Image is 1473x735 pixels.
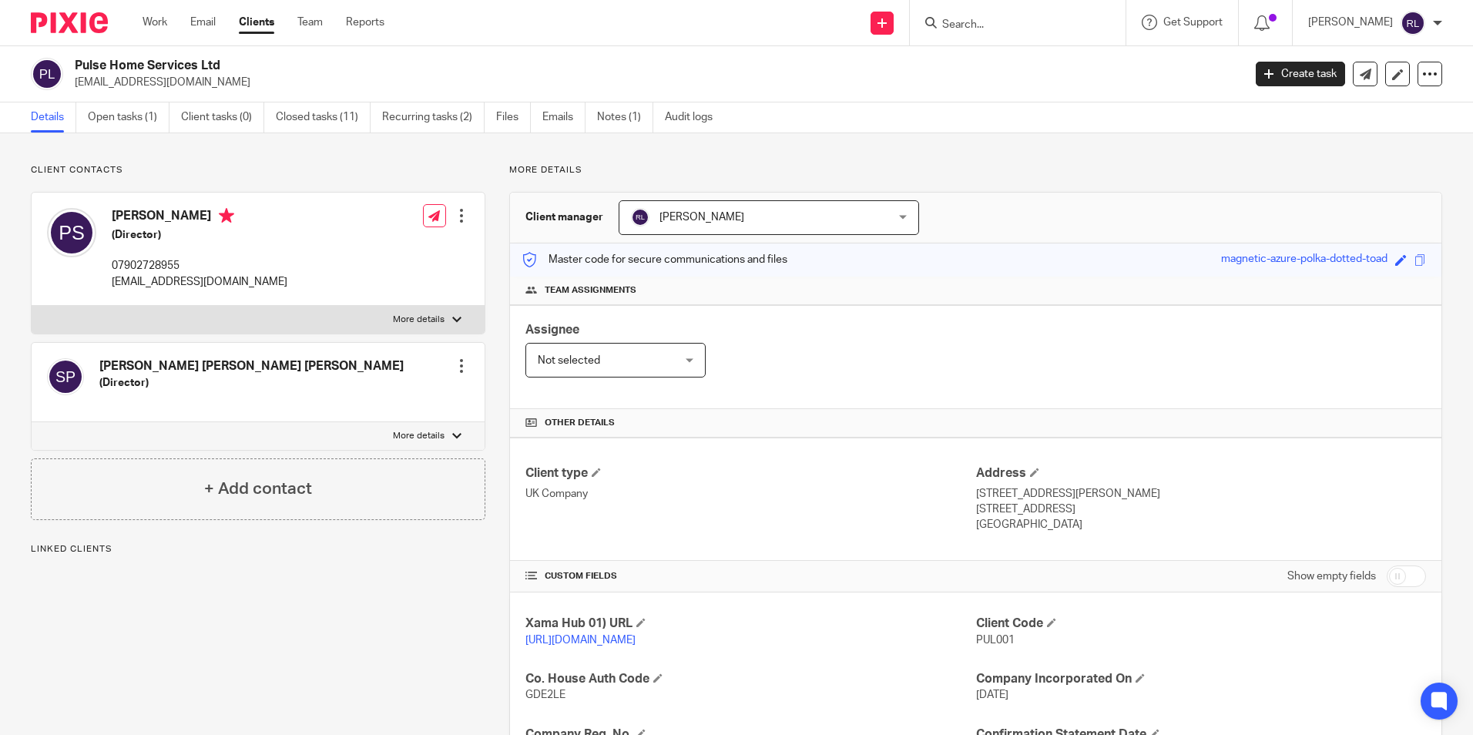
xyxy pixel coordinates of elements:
[393,314,445,326] p: More details
[525,570,975,582] h4: CUSTOM FIELDS
[1287,569,1376,584] label: Show empty fields
[496,102,531,133] a: Files
[525,671,975,687] h4: Co. House Auth Code
[31,12,108,33] img: Pixie
[31,102,76,133] a: Details
[525,486,975,502] p: UK Company
[1308,15,1393,30] p: [PERSON_NAME]
[99,375,404,391] h5: (Director)
[545,417,615,429] span: Other details
[112,274,287,290] p: [EMAIL_ADDRESS][DOMAIN_NAME]
[509,164,1442,176] p: More details
[75,58,1001,74] h2: Pulse Home Services Ltd
[525,616,975,632] h4: Xama Hub 01) URL
[393,430,445,442] p: More details
[976,517,1426,532] p: [GEOGRAPHIC_DATA]
[112,208,287,227] h4: [PERSON_NAME]
[665,102,724,133] a: Audit logs
[976,486,1426,502] p: [STREET_ADDRESS][PERSON_NAME]
[976,635,1015,646] span: PUL001
[525,465,975,482] h4: Client type
[47,358,84,395] img: svg%3E
[538,355,600,366] span: Not selected
[1256,62,1345,86] a: Create task
[525,210,603,225] h3: Client manager
[976,502,1426,517] p: [STREET_ADDRESS]
[382,102,485,133] a: Recurring tasks (2)
[143,15,167,30] a: Work
[112,227,287,243] h5: (Director)
[525,635,636,646] a: [URL][DOMAIN_NAME]
[297,15,323,30] a: Team
[976,671,1426,687] h4: Company Incorporated On
[545,284,636,297] span: Team assignments
[31,543,485,555] p: Linked clients
[597,102,653,133] a: Notes (1)
[522,252,787,267] p: Master code for secure communications and files
[219,208,234,223] i: Primary
[190,15,216,30] a: Email
[525,690,565,700] span: GDE2LE
[631,208,649,227] img: svg%3E
[112,258,287,274] p: 07902728955
[659,212,744,223] span: [PERSON_NAME]
[542,102,586,133] a: Emails
[976,690,1008,700] span: [DATE]
[75,75,1233,90] p: [EMAIL_ADDRESS][DOMAIN_NAME]
[204,477,312,501] h4: + Add contact
[976,616,1426,632] h4: Client Code
[1401,11,1425,35] img: svg%3E
[31,58,63,90] img: svg%3E
[47,208,96,257] img: svg%3E
[941,18,1079,32] input: Search
[276,102,371,133] a: Closed tasks (11)
[88,102,169,133] a: Open tasks (1)
[1163,17,1223,28] span: Get Support
[31,164,485,176] p: Client contacts
[99,358,404,374] h4: [PERSON_NAME] [PERSON_NAME] [PERSON_NAME]
[346,15,384,30] a: Reports
[1221,251,1387,269] div: magnetic-azure-polka-dotted-toad
[976,465,1426,482] h4: Address
[525,324,579,336] span: Assignee
[239,15,274,30] a: Clients
[181,102,264,133] a: Client tasks (0)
